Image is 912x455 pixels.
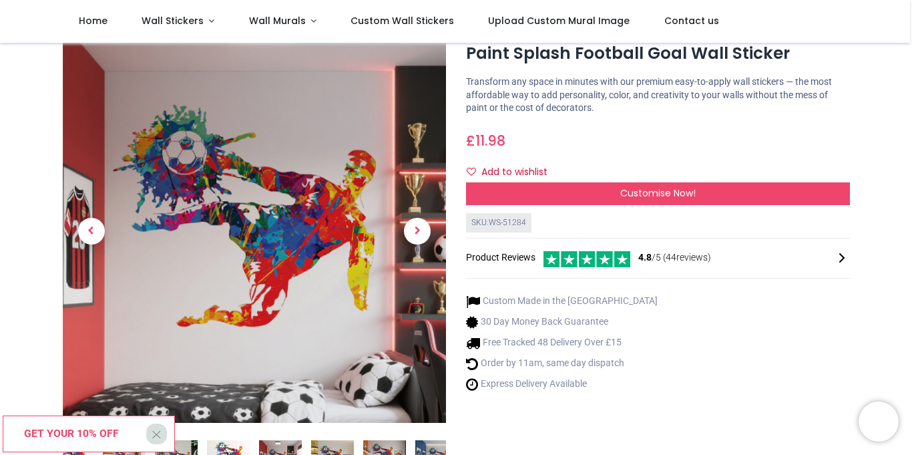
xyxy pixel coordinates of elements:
a: Previous [63,97,120,365]
span: Wall Stickers [142,14,204,27]
span: Customise Now! [620,186,696,200]
span: 4.8 [638,252,652,263]
li: 30 Day Money Back Guarantee [466,315,658,329]
span: Custom Wall Stickers [351,14,454,27]
img: Paint Splash Football Goal Wall Sticker [63,39,447,424]
h1: Paint Splash Football Goal Wall Sticker [466,42,850,65]
span: 11.98 [475,131,505,150]
div: Product Reviews [466,249,850,267]
li: Custom Made in the [GEOGRAPHIC_DATA] [466,295,658,309]
a: Next [389,97,446,365]
span: £ [466,131,505,150]
span: Wall Murals [249,14,306,27]
p: Transform any space in minutes with our premium easy-to-apply wall stickers — the most affordable... [466,75,850,115]
span: Contact us [664,14,719,27]
button: Add to wishlistAdd to wishlist [466,161,559,184]
div: SKU: WS-51284 [466,213,531,233]
li: Order by 11am, same day dispatch [466,357,658,371]
span: /5 ( 44 reviews) [638,251,711,265]
i: Add to wishlist [467,167,476,176]
span: Home [79,14,107,27]
iframe: Brevo live chat [859,402,899,442]
li: Express Delivery Available [466,377,658,392]
span: Previous [78,218,105,245]
span: Upload Custom Mural Image [488,14,630,27]
span: Next [404,218,431,245]
li: Free Tracked 48 Delivery Over £15 [466,336,658,350]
